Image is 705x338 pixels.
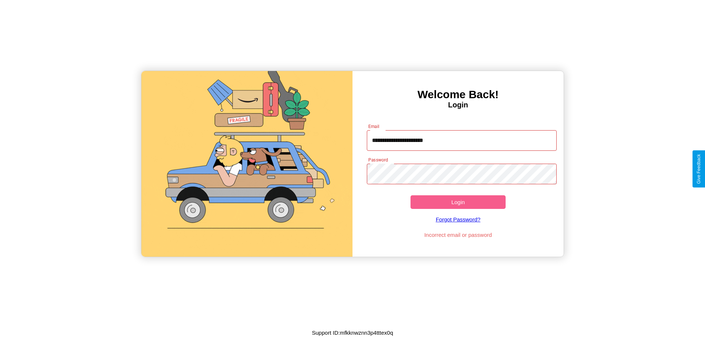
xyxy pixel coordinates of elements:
label: Email [368,123,380,129]
a: Forgot Password? [363,209,553,230]
h3: Welcome Back! [352,88,564,101]
p: Support ID: mfkknwznn3p4tttex0q [312,328,393,338]
button: Login [411,195,506,209]
label: Password [368,157,388,163]
div: Give Feedback [696,154,701,184]
h4: Login [352,101,564,109]
img: gif [141,71,352,257]
p: Incorrect email or password [363,230,553,240]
